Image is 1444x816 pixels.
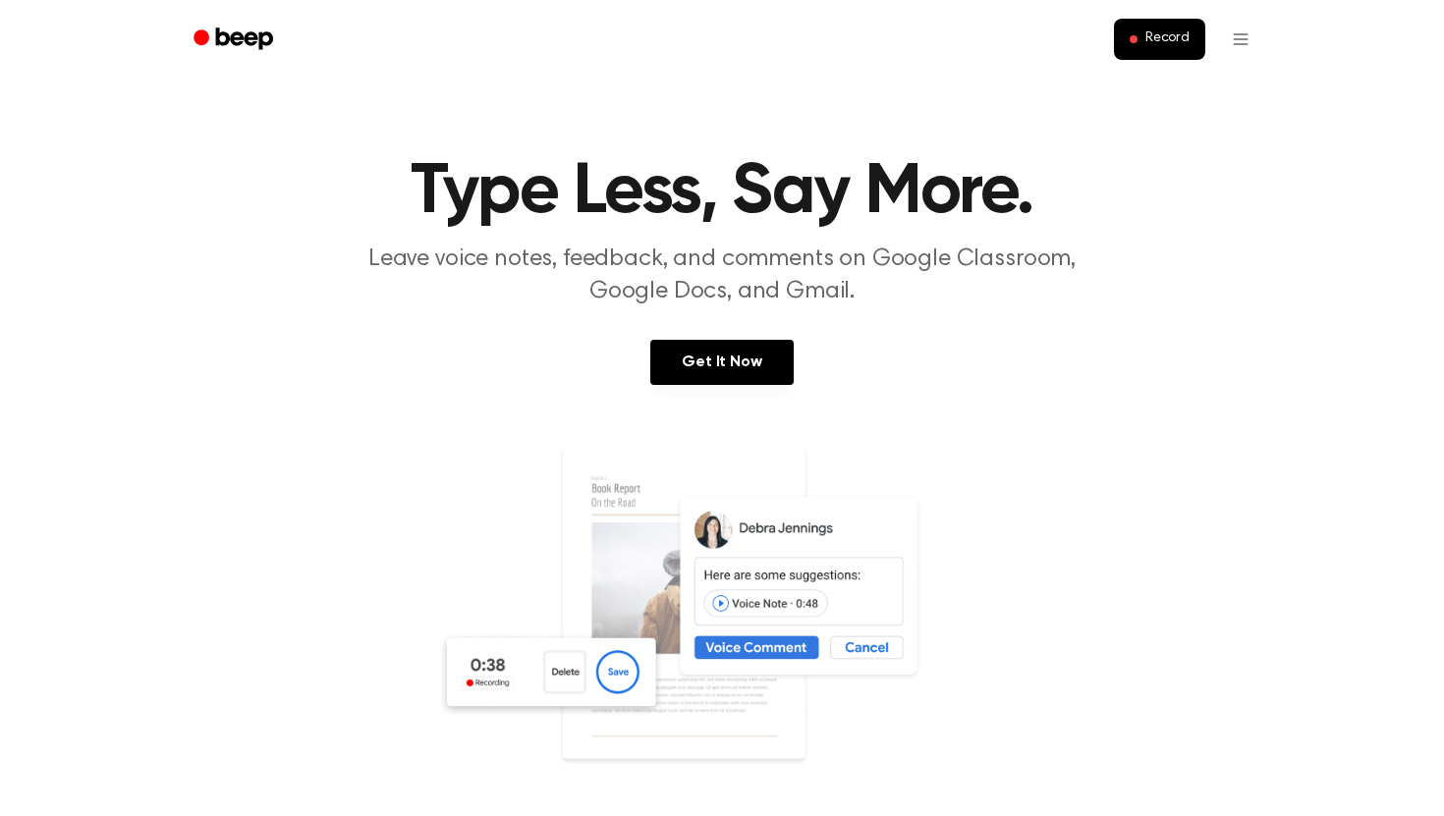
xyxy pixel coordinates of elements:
a: Get It Now [650,340,793,385]
button: Record [1114,19,1205,60]
a: Beep [180,21,291,59]
button: Open menu [1217,16,1264,63]
span: Record [1145,30,1190,48]
p: Leave voice notes, feedback, and comments on Google Classroom, Google Docs, and Gmail. [345,244,1099,308]
h1: Type Less, Say More. [219,157,1225,228]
